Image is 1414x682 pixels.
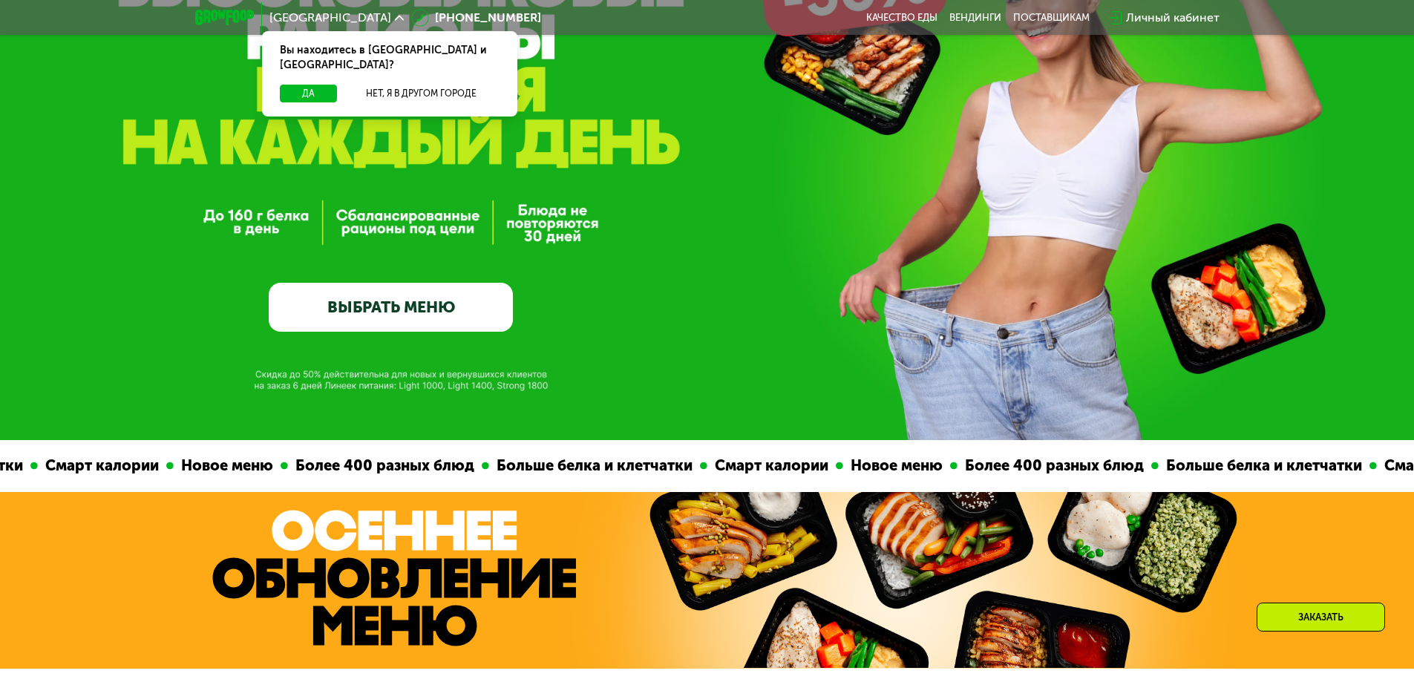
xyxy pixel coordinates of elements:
div: Более 400 разных блюд [287,454,480,477]
div: Новое меню [842,454,949,477]
div: Смарт калории [706,454,834,477]
div: Больше белка и клетчатки [488,454,698,477]
button: Да [280,85,337,102]
a: Качество еды [866,12,937,24]
button: Нет, я в другом городе [343,85,500,102]
div: Смарт калории [36,454,165,477]
div: Более 400 разных блюд [956,454,1150,477]
a: Вендинги [949,12,1001,24]
a: ВЫБРАТЬ МЕНЮ [269,283,513,332]
a: [PHONE_NUMBER] [411,9,541,27]
div: Личный кабинет [1126,9,1220,27]
div: Больше белка и клетчатки [1157,454,1368,477]
div: Заказать [1257,603,1385,632]
div: поставщикам [1013,12,1090,24]
div: Новое меню [172,454,279,477]
span: [GEOGRAPHIC_DATA] [269,12,391,24]
div: Вы находитесь в [GEOGRAPHIC_DATA] и [GEOGRAPHIC_DATA]? [262,31,517,85]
